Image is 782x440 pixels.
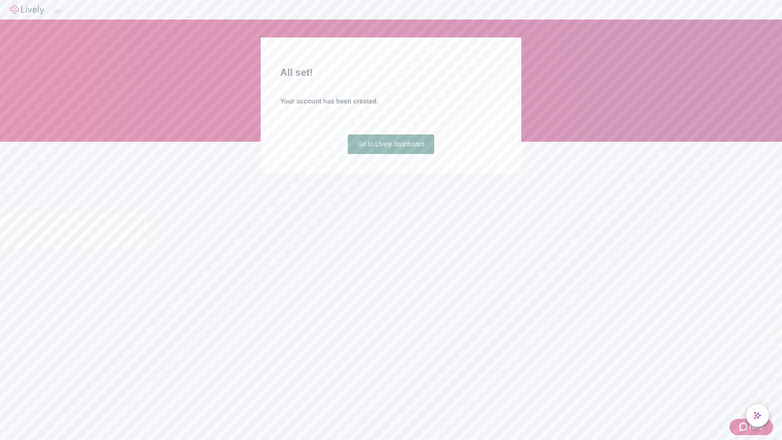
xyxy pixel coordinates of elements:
[54,10,60,13] button: Log out
[280,97,502,106] h4: Your account has been created.
[753,411,762,420] svg: Lively AI Assistant
[280,65,502,80] h2: All set!
[739,422,749,432] svg: Zendesk support icon
[746,404,769,427] button: chat
[348,134,435,154] a: Go to Lively dashboard
[10,5,44,15] img: Lively
[749,422,763,432] span: Help
[729,419,773,435] button: Zendesk support iconHelp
